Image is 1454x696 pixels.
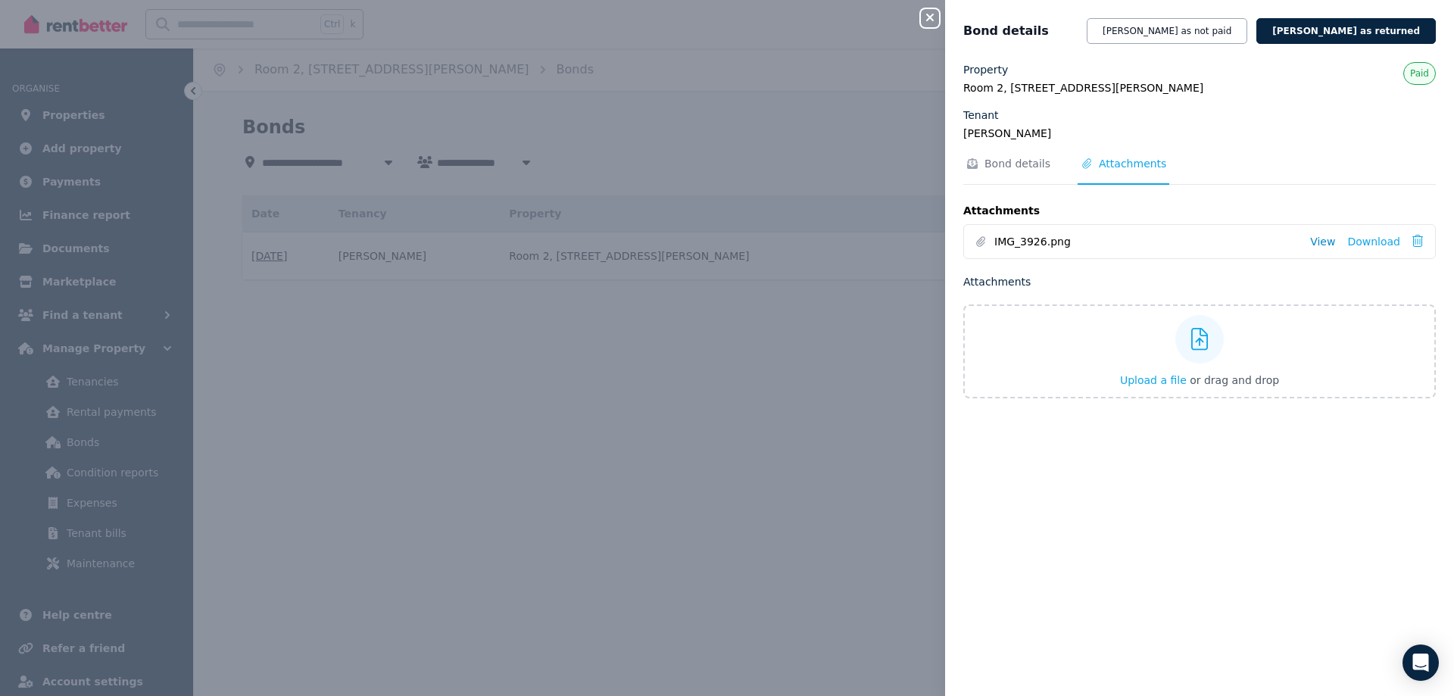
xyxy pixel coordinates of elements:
span: Upload a file [1120,374,1187,386]
div: Open Intercom Messenger [1403,645,1439,681]
label: Property [963,62,1008,77]
span: IMG_3926.png [994,234,1298,249]
button: [PERSON_NAME] as returned [1256,18,1436,44]
span: Bond details [963,22,1049,40]
a: View [1310,234,1335,249]
p: Attachments [963,274,1436,289]
nav: Tabs [963,156,1436,185]
span: Attachments [1099,156,1166,171]
button: [PERSON_NAME] as not paid [1087,18,1247,44]
button: Upload a file or drag and drop [1120,373,1279,388]
p: Attachments [963,203,1436,218]
span: or drag and drop [1190,374,1279,386]
label: Tenant [963,108,999,123]
span: Paid [1410,67,1429,80]
legend: Room 2, [STREET_ADDRESS][PERSON_NAME] [963,80,1436,95]
span: Bond details [984,156,1050,171]
legend: [PERSON_NAME] [963,126,1436,141]
a: Download [1347,234,1400,249]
